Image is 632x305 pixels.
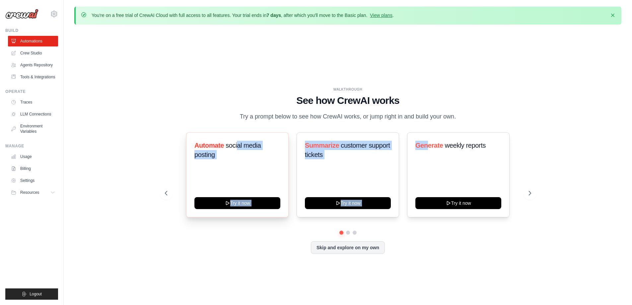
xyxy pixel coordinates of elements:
[194,142,224,149] span: Automate
[237,112,459,121] p: Try a prompt below to see how CrewAI works, or jump right in and build your own.
[5,28,58,33] div: Build
[194,142,261,158] span: social media posting
[165,87,531,92] div: WALKTHROUGH
[92,12,394,19] p: You're on a free trial of CrewAI Cloud with full access to all features. Your trial ends in , aft...
[8,187,58,198] button: Resources
[30,291,42,297] span: Logout
[599,273,632,305] iframe: Chat Widget
[5,143,58,149] div: Manage
[305,142,390,158] span: customer support tickets
[20,190,39,195] span: Resources
[8,121,58,137] a: Environment Variables
[8,109,58,119] a: LLM Connections
[305,142,339,149] span: Summarize
[165,95,531,107] h1: See how CrewAI works
[8,151,58,162] a: Usage
[445,142,486,149] span: weekly reports
[415,142,443,149] span: Generate
[8,48,58,58] a: Crew Studio
[5,89,58,94] div: Operate
[8,163,58,174] a: Billing
[194,197,280,209] button: Try it now
[8,36,58,46] a: Automations
[8,72,58,82] a: Tools & Integrations
[5,288,58,300] button: Logout
[8,97,58,108] a: Traces
[305,197,391,209] button: Try it now
[5,9,38,19] img: Logo
[370,13,392,18] a: View plans
[415,197,501,209] button: Try it now
[266,13,281,18] strong: 7 days
[8,175,58,186] a: Settings
[311,241,385,254] button: Skip and explore on my own
[8,60,58,70] a: Agents Repository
